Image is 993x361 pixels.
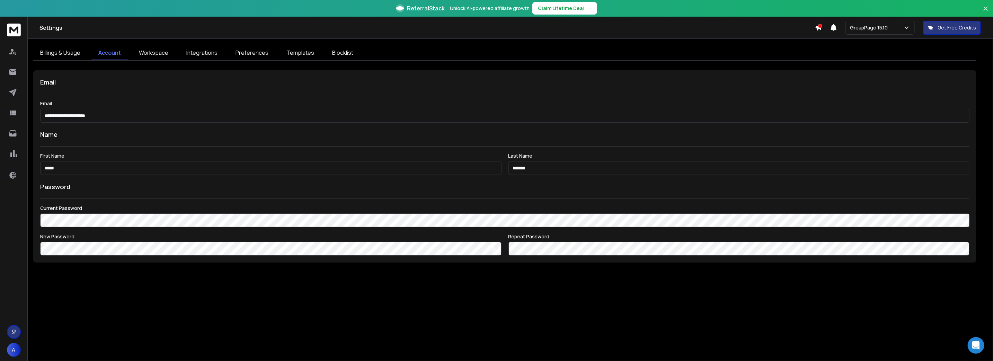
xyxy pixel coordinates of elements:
a: Account [91,46,128,60]
p: Unlock AI-powered affiliate growth [450,5,530,12]
h1: Settings [39,24,815,32]
p: GroupPage 15.10 [850,24,890,31]
div: Open Intercom Messenger [968,337,984,354]
a: Workspace [132,46,175,60]
h1: Email [40,77,969,87]
button: Get Free Credits [923,21,981,35]
h1: Name [40,130,969,139]
button: Claim Lifetime Deal→ [532,2,597,15]
button: A [7,343,21,357]
span: → [587,5,592,12]
label: Last Name [508,153,970,158]
a: Blocklist [325,46,360,60]
h1: Password [40,182,70,192]
label: Email [40,101,969,106]
a: Integrations [179,46,224,60]
label: Repeat Password [508,234,970,239]
a: Billings & Usage [33,46,87,60]
a: Templates [280,46,321,60]
p: Get Free Credits [938,24,976,31]
label: First Name [40,153,502,158]
label: Current Password [40,206,969,211]
span: ReferralStack [407,4,444,12]
label: New Password [40,234,502,239]
a: Preferences [229,46,275,60]
button: Close banner [981,4,990,21]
